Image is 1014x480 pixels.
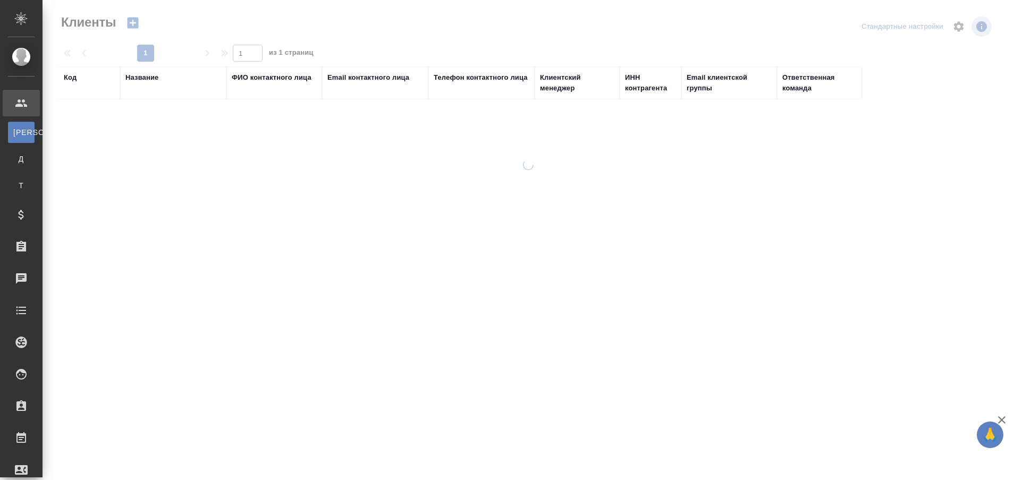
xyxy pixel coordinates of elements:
[687,72,772,94] div: Email клиентской группы
[540,72,614,94] div: Клиентский менеджер
[625,72,676,94] div: ИНН контрагента
[977,422,1003,448] button: 🙏
[13,127,29,138] span: [PERSON_NAME]
[8,122,35,143] a: [PERSON_NAME]
[232,72,311,83] div: ФИО контактного лица
[8,148,35,170] a: Д
[782,72,857,94] div: Ответственная команда
[327,72,409,83] div: Email контактного лица
[13,180,29,191] span: Т
[981,424,999,446] span: 🙏
[64,72,77,83] div: Код
[434,72,528,83] div: Телефон контактного лица
[8,175,35,196] a: Т
[125,72,158,83] div: Название
[13,154,29,164] span: Д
